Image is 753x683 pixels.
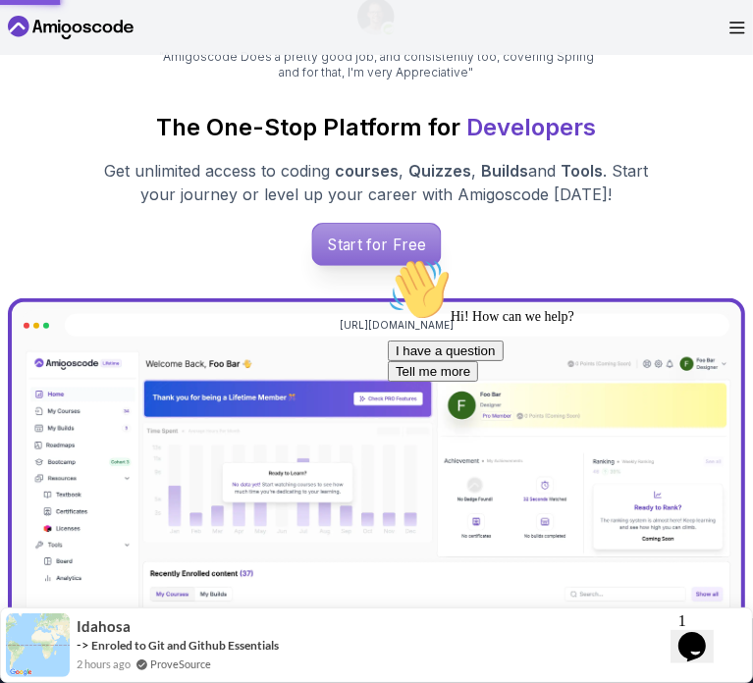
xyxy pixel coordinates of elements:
p: "Amigoscode Does a pretty good job, and consistently too, covering Spring and for that, I'm very ... [157,49,597,80]
iframe: chat widget [671,604,733,663]
h1: The One-Stop Platform for [8,112,745,143]
span: -> [77,637,89,653]
button: I have a question [8,90,124,111]
span: Tools [562,161,604,181]
img: :wave: [8,8,71,71]
span: Developers [467,113,597,141]
a: ProveSource [150,656,211,672]
span: 2 hours ago [77,656,131,672]
button: Tell me more [8,111,98,131]
span: courses [336,161,400,181]
a: Start for Free [311,223,441,266]
img: provesource social proof notification image [6,613,70,677]
a: Enroled to Git and Github Essentials [91,638,279,653]
span: Quizzes [409,161,472,181]
p: Get unlimited access to coding , , and . Start your journey or level up your career with Amigosco... [94,159,660,206]
span: Hi! How can we help? [8,59,194,74]
a: [URL][DOMAIN_NAME] [341,318,455,333]
span: Idahosa [77,618,131,635]
button: Open Menu [729,22,745,34]
span: Builds [482,161,529,181]
p: Start for Free [312,224,440,265]
iframe: chat widget [380,250,733,595]
div: 👋Hi! How can we help?I have a questionTell me more [8,8,361,131]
